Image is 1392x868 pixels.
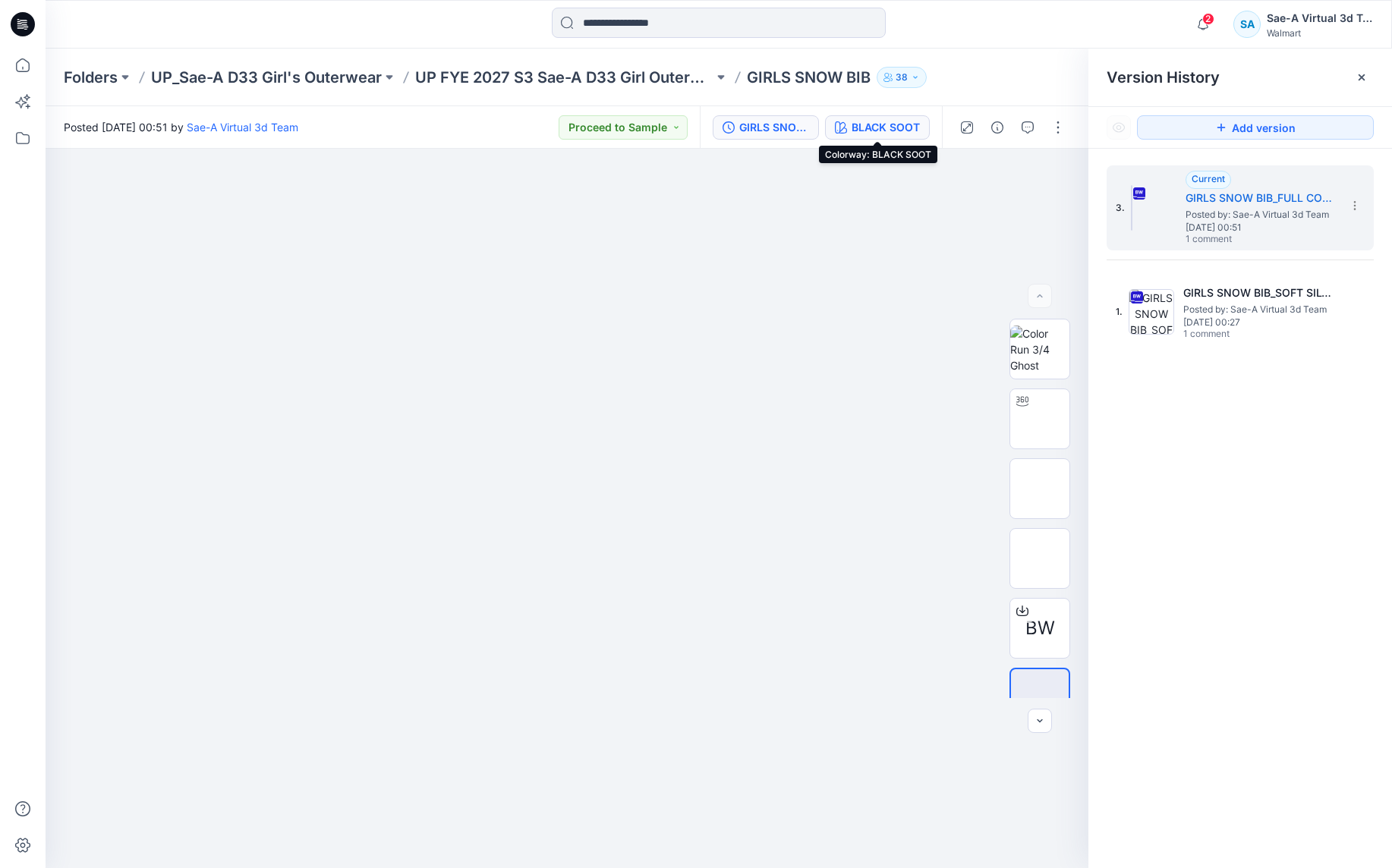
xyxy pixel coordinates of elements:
[1183,317,1335,328] span: [DATE] 00:27
[877,67,927,88] button: 38
[151,67,382,88] a: UP_Sae-A D33 Girl's Outerwear
[187,121,298,134] a: Sae-A Virtual 3d Team
[1129,289,1174,335] img: GIRLS SNOW BIB_SOFT SILVER
[1116,305,1123,319] span: 1.
[985,115,1009,140] button: Details
[1267,9,1373,27] div: Sae-A Virtual 3d Team
[825,115,930,140] button: BLACK SOOT
[1183,284,1335,302] h5: GIRLS SNOW BIB_SOFT SILVER
[1356,71,1368,83] button: Close
[1116,201,1125,215] span: 3.
[1186,234,1292,246] span: 1 comment
[1183,329,1290,341] span: 1 comment
[1202,13,1214,25] span: 2
[896,69,908,86] p: 38
[852,119,920,136] div: BLACK SOOT
[747,67,871,88] p: GIRLS SNOW BIB
[739,119,809,136] div: GIRLS SNOW BIB_FULL COLORWAYS
[1186,222,1337,233] span: [DATE] 00:51
[1192,173,1225,184] span: Current
[1186,207,1337,222] span: Posted by: Sae-A Virtual 3d Team
[1107,115,1131,140] button: Show Hidden Versions
[64,67,118,88] a: Folders
[1025,615,1055,642] span: BW
[1137,115,1374,140] button: Add version
[1183,302,1335,317] span: Posted by: Sae-A Virtual 3d Team
[1107,68,1220,86] span: Version History
[415,67,713,88] a: UP FYE 2027 S3 Sae-A D33 Girl Outerwear - OZARK TRAIL
[1233,11,1261,38] div: SA
[64,119,298,135] span: Posted [DATE] 00:51 by
[1131,185,1132,231] img: GIRLS SNOW BIB_FULL COLORWAYS
[1267,27,1373,39] div: Walmart
[1010,325,1069,373] img: Color Run 3/4 Ghost
[713,115,819,140] button: GIRLS SNOW BIB_FULL COLORWAYS
[1186,189,1337,207] h5: GIRLS SNOW BIB_FULL COLORWAYS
